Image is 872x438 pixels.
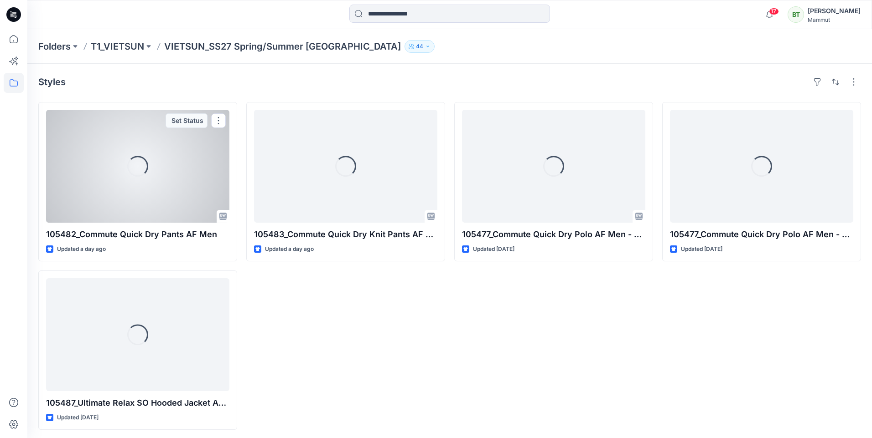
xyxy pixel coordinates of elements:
h4: Styles [38,76,66,87]
div: [PERSON_NAME] [808,5,861,16]
div: Mammut [808,16,861,23]
p: Updated [DATE] [681,244,722,254]
button: 44 [405,40,435,53]
div: BT [788,6,804,23]
p: 44 [416,41,423,51]
p: Updated a day ago [265,244,314,254]
p: VIETSUN_SS27 Spring/Summer [GEOGRAPHIC_DATA] [164,40,401,53]
a: Folders [38,40,71,53]
a: T1_VIETSUN [91,40,144,53]
p: Updated [DATE] [57,413,99,423]
p: Updated [DATE] [473,244,514,254]
p: 105477_Commute Quick Dry Polo AF Men - OP2 [670,228,853,241]
p: 105482_Commute Quick Dry Pants AF Men [46,228,229,241]
p: 105487_Ultimate Relax SO Hooded Jacket AF Men [46,397,229,409]
span: 17 [769,8,779,15]
p: 105477_Commute Quick Dry Polo AF Men - OP1 [462,228,645,241]
p: 105483_Commute Quick Dry Knit Pants AF Men [254,228,437,241]
p: Updated a day ago [57,244,106,254]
